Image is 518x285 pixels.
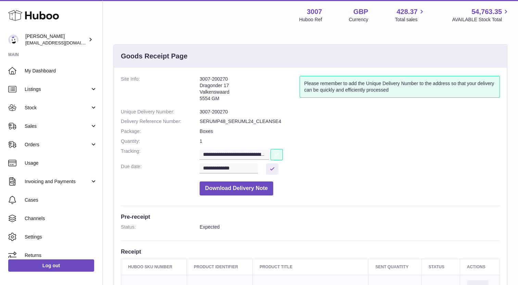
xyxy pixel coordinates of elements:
[299,16,322,23] div: Huboo Ref
[121,148,200,160] dt: Tracking:
[121,213,500,220] h3: Pre-receipt
[471,7,502,16] span: 54,763.35
[25,215,97,222] span: Channels
[253,259,368,275] th: Product title
[395,16,425,23] span: Total sales
[121,76,200,105] dt: Site Info:
[121,109,200,115] dt: Unique Delivery Number:
[25,234,97,240] span: Settings
[452,16,510,23] span: AVAILABLE Stock Total
[121,138,200,145] dt: Quantity:
[421,259,460,275] th: Status
[200,76,300,105] address: 3007-200270 Dragonder 17 Valkenswaard 5554 GM
[200,128,500,135] dd: Boxes
[396,7,417,16] span: 428.37
[460,259,500,275] th: Actions
[25,33,87,46] div: [PERSON_NAME]
[452,7,510,23] a: 54,763.35 AVAILABLE Stock Total
[121,128,200,135] dt: Package:
[307,7,322,16] strong: 3007
[200,118,500,125] dd: SERUMP48_SERUML24_CLEANSE4
[187,259,253,275] th: Product Identifier
[200,109,500,115] dd: 3007-200270
[121,259,187,275] th: Huboo SKU Number
[200,224,500,230] dd: Expected
[353,7,368,16] strong: GBP
[349,16,368,23] div: Currency
[8,35,18,45] img: bevmay@maysama.com
[121,52,188,61] h3: Goods Receipt Page
[200,138,500,145] dd: 1
[25,160,97,166] span: Usage
[25,141,90,148] span: Orders
[200,181,273,195] button: Download Delivery Note
[25,105,90,111] span: Stock
[121,163,200,175] dt: Due date:
[395,7,425,23] a: 428.37 Total sales
[25,123,90,130] span: Sales
[121,118,200,125] dt: Delivery Reference Number:
[121,224,200,230] dt: Status:
[25,86,90,93] span: Listings
[8,259,94,272] a: Log out
[25,252,97,259] span: Returns
[25,68,97,74] span: My Dashboard
[121,248,500,255] h3: Receipt
[25,40,101,45] span: [EMAIL_ADDRESS][DOMAIN_NAME]
[25,197,97,203] span: Cases
[368,259,421,275] th: Sent Quantity
[300,76,500,98] div: Please remember to add the Unique Delivery Number to the address so that your delivery can be qui...
[25,178,90,185] span: Invoicing and Payments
